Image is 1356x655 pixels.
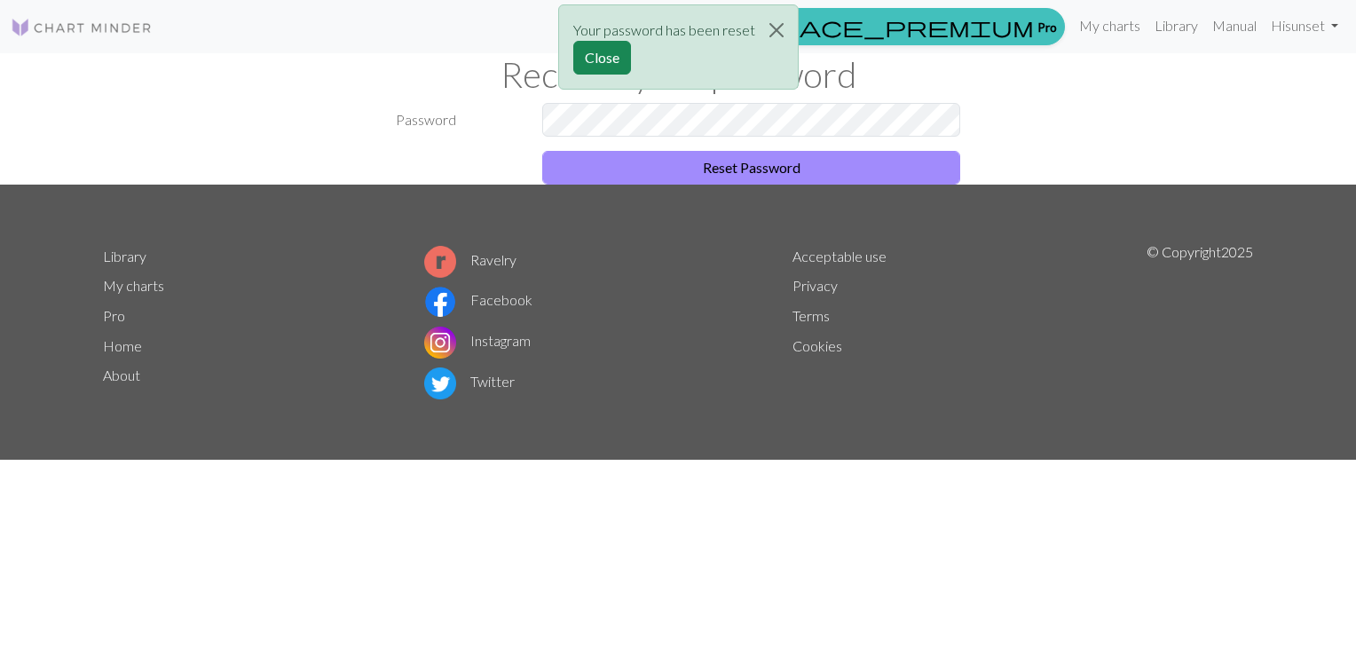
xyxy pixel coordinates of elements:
a: Privacy [792,277,838,294]
a: Library [103,248,146,264]
button: Close [573,41,631,75]
a: Instagram [424,332,531,349]
a: Pro [103,307,125,324]
a: Terms [792,307,830,324]
img: Instagram logo [424,327,456,359]
a: My charts [103,277,164,294]
a: Ravelry [424,251,516,268]
img: Ravelry logo [424,246,456,278]
img: Twitter logo [424,367,456,399]
a: About [103,367,140,383]
a: Twitter [424,373,515,390]
img: Facebook logo [424,286,456,318]
p: Your password has been reset [573,20,755,41]
button: Reset Password [542,151,960,185]
a: Home [103,337,142,354]
a: Cookies [792,337,842,354]
button: Close [755,5,798,55]
a: Acceptable use [792,248,887,264]
a: Facebook [424,291,532,308]
label: Password [385,103,532,137]
p: © Copyright 2025 [1147,241,1253,403]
